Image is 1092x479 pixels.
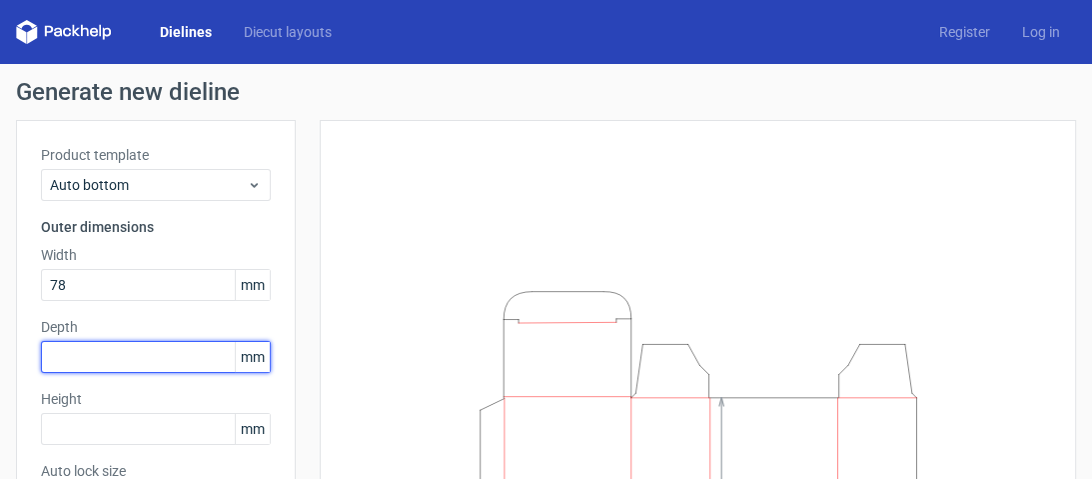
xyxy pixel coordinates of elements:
label: Width [41,245,271,265]
label: Product template [41,145,271,165]
a: Diecut layouts [228,22,348,42]
span: mm [235,270,270,300]
label: Height [41,389,271,409]
span: mm [235,414,270,444]
label: Depth [41,317,271,337]
h3: Outer dimensions [41,217,271,237]
span: mm [235,342,270,372]
h1: Generate new dieline [16,80,1076,104]
a: Register [923,22,1006,42]
a: Log in [1006,22,1076,42]
a: Dielines [144,22,228,42]
span: Auto bottom [50,175,247,195]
